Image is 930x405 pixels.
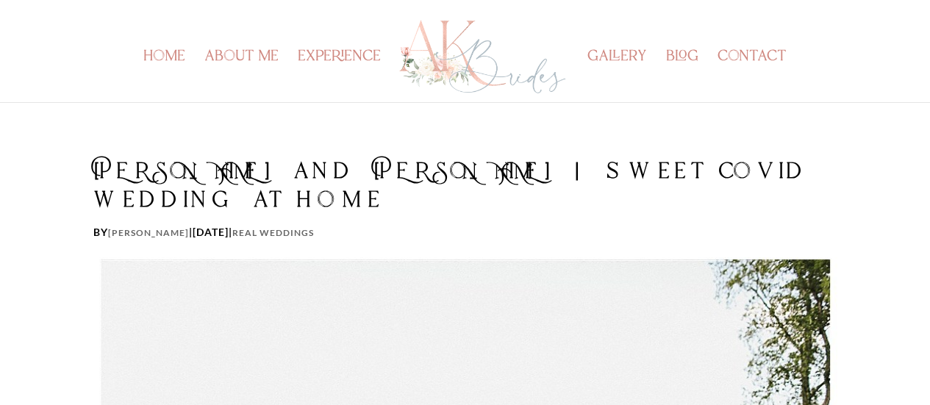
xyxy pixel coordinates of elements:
h1: [PERSON_NAME] and [PERSON_NAME] | sweet covid wedding at home [93,158,837,223]
a: Real Weddings [232,227,314,238]
a: contact [718,51,787,102]
a: blog [666,51,698,102]
a: home [143,51,185,102]
a: about me [204,51,279,102]
a: [PERSON_NAME] [108,227,189,238]
img: Los Angeles Wedding Planner - AK Brides [397,16,568,98]
a: experience [298,51,381,102]
span: [DATE] [193,226,229,238]
p: by | | [93,223,837,253]
a: gallery [587,51,647,102]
